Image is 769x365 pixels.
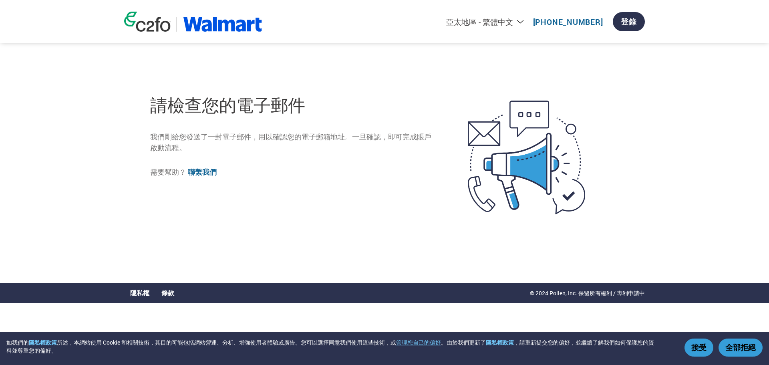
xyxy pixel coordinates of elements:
[29,339,57,346] a: 隱私權政策
[150,93,434,119] h1: 請檢查您的電子郵件
[150,167,434,177] p: 需要幫助？
[183,17,262,32] img: Walmart
[530,289,645,297] p: © 2024 Pollen, Inc. 保留所有權利 / 專利申請中
[533,17,603,27] a: [PHONE_NUMBER]
[719,339,763,357] button: 全部拒絕
[396,339,441,347] button: 管理您自己的偏好
[124,12,171,32] img: c2fo logo
[684,339,713,357] button: 接受
[486,339,514,346] a: 隱私權政策
[613,12,645,31] a: 登錄
[150,132,434,153] p: 我們剛給您發送了一封電子郵件，用以確認您的電子郵箱地址。一旦確認，即可完成賬戶啟動流程。
[188,167,217,177] a: 聯繫我們
[161,288,174,298] a: 條款
[434,86,619,229] img: open-email
[130,288,149,298] a: 隱私權
[6,339,658,355] div: 如我們的 所述，本網站使用 Cookie 和相關技術，其目的可能包括網站營運、分析、增強使用者體驗或廣告。您可以選擇同意我們使用這些技術，或 。由於我們更新了 ，請重新提交您的偏好，並繼續了解我...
